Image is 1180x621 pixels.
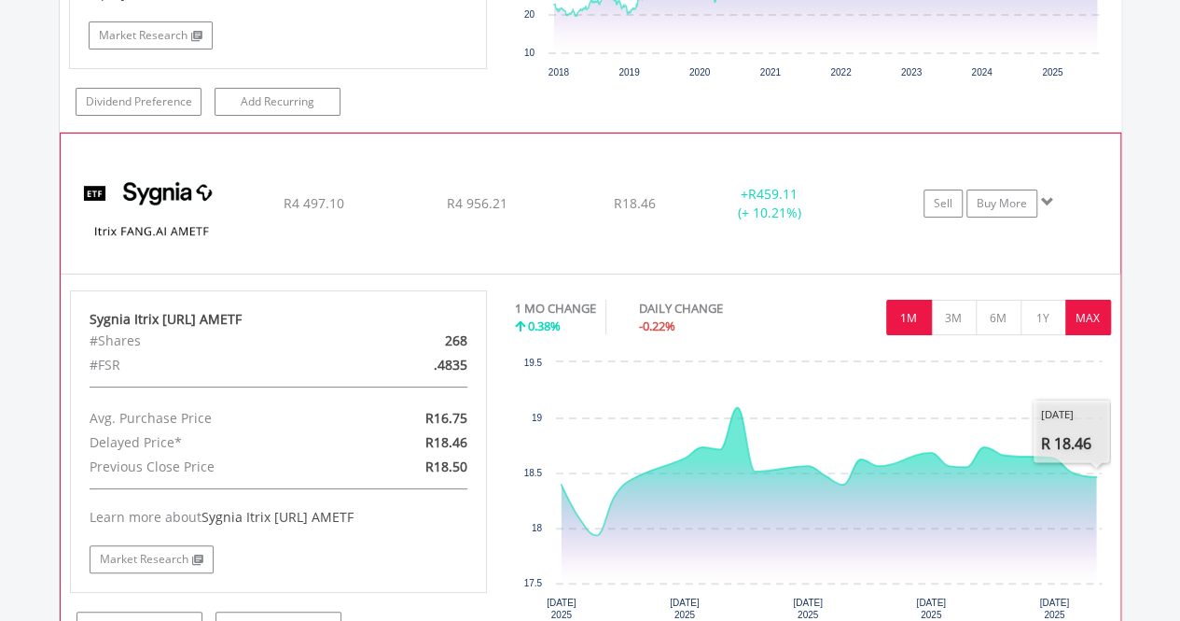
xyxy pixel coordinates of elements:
div: #Shares [76,329,346,353]
div: Previous Close Price [76,455,346,479]
span: R4 956.21 [446,194,507,212]
div: DAILY CHANGE [639,300,788,318]
text: 2024 [971,67,993,78]
text: [DATE] 2025 [1039,598,1069,620]
text: 2019 [618,67,640,78]
span: R18.46 [614,194,656,212]
div: Avg. Purchase Price [76,406,346,430]
img: EQU.ZA.SYFANG.png [70,157,230,269]
div: Sygnia Itrix [URL] AMETF [90,310,468,329]
div: .4835 [346,353,481,377]
button: 1M [886,300,932,335]
div: #FSR [76,353,346,377]
text: 2020 [689,67,711,78]
span: R18.50 [425,458,467,475]
button: 3M [931,300,977,335]
text: 2025 [1042,67,1063,78]
text: [DATE] 2025 [547,598,576,620]
text: [DATE] 2025 [670,598,700,620]
text: 19 [532,413,543,423]
text: 2022 [830,67,852,78]
button: 1Y [1020,300,1066,335]
a: Add Recurring [215,88,340,116]
div: 1 MO CHANGE [515,300,596,318]
button: MAX [1065,300,1111,335]
text: 2023 [901,67,923,78]
a: Sell [923,190,963,218]
text: [DATE] 2025 [793,598,823,620]
a: Market Research [89,21,213,49]
a: Dividend Preference [76,88,201,116]
text: 18 [532,523,543,533]
a: Market Research [90,545,214,573]
text: [DATE] 2025 [916,598,946,620]
div: Delayed Price* [76,430,346,455]
span: R4 497.10 [283,194,343,212]
text: 2021 [759,67,781,78]
text: 19.5 [524,358,543,368]
a: Buy More [966,190,1037,218]
text: 17.5 [524,578,543,588]
button: 6M [976,300,1021,335]
div: + (+ 10.21%) [699,185,839,222]
span: -0.22% [639,318,675,334]
text: 20 [524,9,535,20]
span: Sygnia Itrix [URL] AMETF [201,508,354,526]
span: R18.46 [425,433,467,451]
span: 0.38% [528,318,561,334]
text: 18.5 [524,468,543,478]
text: 10 [524,48,535,58]
text: 2018 [548,67,570,78]
div: 268 [346,329,481,353]
span: R16.75 [425,409,467,427]
div: Learn more about [90,508,468,527]
span: R459.11 [748,185,798,203]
